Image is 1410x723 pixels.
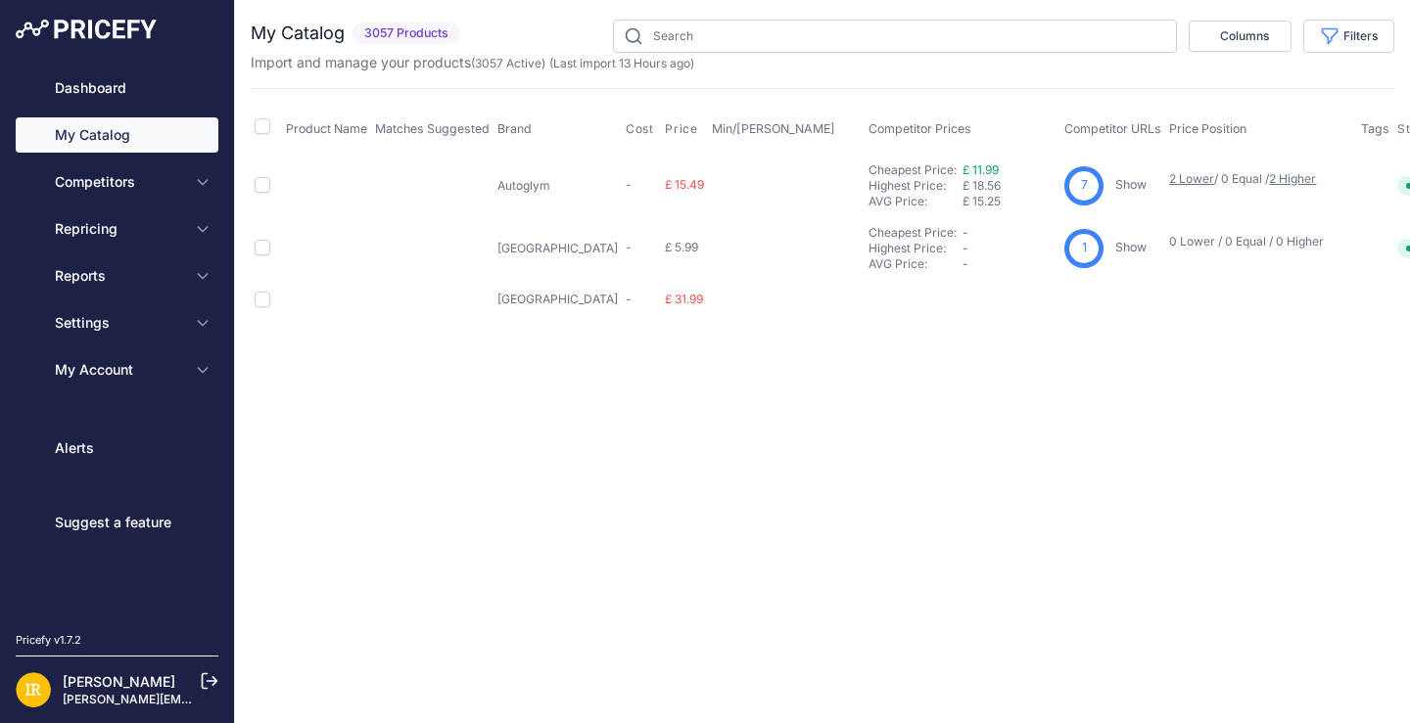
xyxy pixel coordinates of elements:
[16,70,218,609] nav: Sidebar
[963,194,1057,209] div: £ 15.25
[16,632,81,649] div: Pricefy v1.7.2
[626,121,653,137] span: Cost
[471,56,545,70] span: ( )
[375,121,490,136] span: Matches Suggested
[869,178,963,194] div: Highest Price:
[626,177,632,192] span: -
[549,56,694,70] span: (Last import 13 Hours ago)
[963,225,968,240] span: -
[665,121,697,137] span: Price
[55,172,183,192] span: Competitors
[626,240,632,254] span: -
[1169,121,1246,136] span: Price Position
[16,70,218,106] a: Dashboard
[251,20,345,47] h2: My Catalog
[16,117,218,153] a: My Catalog
[1189,21,1292,52] button: Columns
[1269,171,1316,186] a: 2 Higher
[251,53,694,72] p: Import and manage your products
[55,360,183,380] span: My Account
[869,241,963,256] div: Highest Price:
[665,121,701,137] button: Price
[1361,121,1389,136] span: Tags
[16,211,218,247] button: Repricing
[626,121,657,137] button: Cost
[475,56,541,70] a: 3057 Active
[1064,121,1161,136] span: Competitor URLs
[16,305,218,340] button: Settings
[1169,171,1214,186] a: 2 Lower
[626,292,632,306] span: -
[497,241,618,256] p: [GEOGRAPHIC_DATA]
[1115,240,1147,254] a: Show
[497,178,618,194] p: Autoglym
[497,292,618,307] p: [GEOGRAPHIC_DATA]
[1115,177,1147,192] a: Show
[613,20,1177,53] input: Search
[63,692,364,706] a: [PERSON_NAME][EMAIL_ADDRESS][DOMAIN_NAME]
[1169,171,1341,187] p: / 0 Equal /
[963,241,968,255] span: -
[1082,239,1087,257] span: 1
[963,256,968,271] span: -
[665,177,704,192] span: £ 15.49
[665,292,703,306] span: £ 31.99
[869,194,963,209] div: AVG Price:
[869,256,963,272] div: AVG Price:
[16,352,218,387] button: My Account
[16,505,218,540] a: Suggest a feature
[16,20,157,39] img: Pricefy Logo
[963,162,999,177] a: £ 11.99
[63,673,175,690] a: [PERSON_NAME]
[1303,20,1394,53] button: Filters
[55,313,183,333] span: Settings
[963,178,1001,193] span: £ 18.56
[55,219,183,239] span: Repricing
[869,162,957,177] a: Cheapest Price:
[286,121,367,136] span: Product Name
[1169,234,1341,249] p: 0 Lower / 0 Equal / 0 Higher
[16,430,218,466] a: Alerts
[1081,176,1088,195] span: 7
[497,121,532,136] span: Brand
[16,164,218,200] button: Competitors
[665,240,698,254] span: £ 5.99
[352,23,460,45] span: 3057 Products
[869,121,971,136] span: Competitor Prices
[16,258,218,294] button: Reports
[712,121,835,136] span: Min/[PERSON_NAME]
[55,266,183,286] span: Reports
[869,225,957,240] a: Cheapest Price:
